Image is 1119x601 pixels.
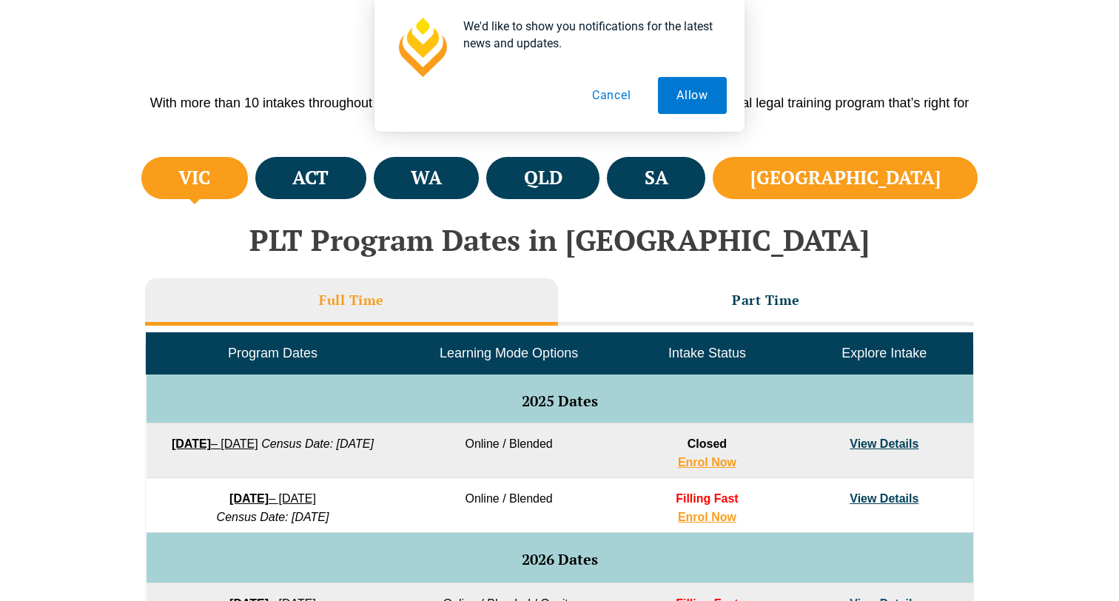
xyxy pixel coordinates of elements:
a: Enrol Now [678,456,736,469]
a: [DATE]– [DATE] [229,492,316,505]
strong: [DATE] [172,437,211,450]
a: Enrol Now [678,511,736,523]
em: Census Date: [DATE] [261,437,374,450]
button: Allow [658,77,727,114]
em: Census Date: [DATE] [217,511,329,523]
h3: Full Time [319,292,384,309]
h4: WA [411,166,442,190]
span: Learning Mode Options [440,346,578,360]
h2: PLT Program Dates in [GEOGRAPHIC_DATA] [138,224,981,256]
span: 2025 Dates [522,391,598,411]
h4: [GEOGRAPHIC_DATA] [750,166,941,190]
button: Cancel [574,77,650,114]
a: [DATE]– [DATE] [172,437,258,450]
div: We'd like to show you notifications for the latest news and updates. [451,18,727,52]
span: Intake Status [668,346,746,360]
h4: ACT [292,166,329,190]
span: Program Dates [228,346,317,360]
td: Online / Blended [399,423,618,478]
h4: VIC [178,166,210,190]
span: Filling Fast [676,492,738,505]
img: notification icon [392,18,451,77]
a: View Details [850,492,918,505]
h4: SA [645,166,668,190]
span: Explore Intake [841,346,927,360]
h4: QLD [524,166,562,190]
strong: [DATE] [229,492,269,505]
h3: Part Time [732,292,800,309]
td: Online / Blended [399,478,618,533]
span: 2026 Dates [522,549,598,569]
span: Closed [688,437,727,450]
a: View Details [850,437,918,450]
